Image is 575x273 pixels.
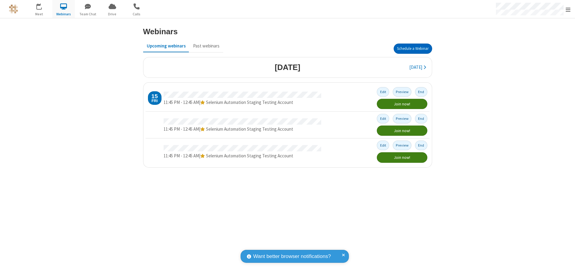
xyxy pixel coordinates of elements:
[394,44,432,54] button: Schedule a Webinar
[377,126,427,136] button: Join now!
[415,141,427,150] button: End
[148,91,161,105] div: Friday, August 15, 2025 11:45 PM
[253,253,331,260] span: Want better browser notifications?
[164,153,199,159] span: 11:45 PM - 12:45 AM
[41,3,45,8] div: 3
[28,11,51,17] span: Meet
[206,99,293,105] span: Selenium Automation Staging Testing Account
[143,40,189,52] button: Upcoming webinars
[377,152,427,162] button: Join now!
[393,87,412,96] button: Preview
[151,93,158,99] div: 15
[409,64,422,70] span: [DATE]
[164,99,321,106] div: |
[206,153,293,159] span: Selenium Automation Staging Testing Account
[9,5,18,14] img: QA Selenium DO NOT DELETE OR CHANGE
[393,114,412,123] button: Preview
[189,40,223,52] button: Past webinars
[52,11,75,17] span: Webinars
[377,99,427,109] button: Join now!
[164,126,321,133] div: |
[125,11,148,17] span: Calls
[152,99,158,103] div: Fri
[77,11,99,17] span: Team Chat
[415,87,427,96] button: End
[275,63,300,71] h3: [DATE]
[101,11,124,17] span: Drive
[143,27,178,36] h3: Webinars
[377,114,389,123] button: Edit
[377,141,389,150] button: Edit
[164,153,321,159] div: |
[393,141,412,150] button: Preview
[164,126,199,132] span: 11:45 PM - 12:45 AM
[206,126,293,132] span: Selenium Automation Staging Testing Account
[415,114,427,123] button: End
[164,99,199,105] span: 11:45 PM - 12:45 AM
[406,62,429,73] button: [DATE]
[377,87,389,96] button: Edit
